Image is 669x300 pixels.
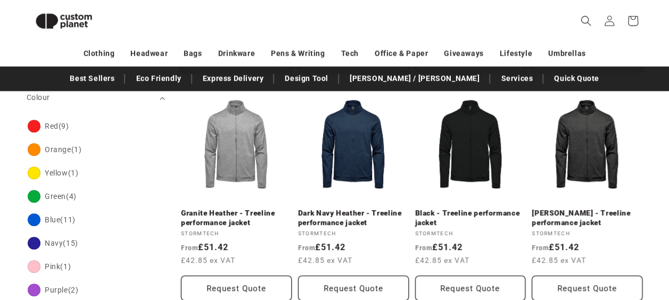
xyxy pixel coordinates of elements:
[279,69,334,88] a: Design Tool
[27,93,49,102] span: Colour
[532,209,642,227] a: [PERSON_NAME] - Treeline performance jacket
[64,69,120,88] a: Best Sellers
[344,69,485,88] a: [PERSON_NAME] / [PERSON_NAME]
[27,84,165,111] summary: Colour (0 selected)
[415,209,526,227] a: Black - Treeline performance jacket
[375,44,428,63] a: Office & Paper
[548,44,585,63] a: Umbrellas
[271,44,325,63] a: Pens & Writing
[298,209,409,227] a: Dark Navy Heather - Treeline performance jacket
[218,44,255,63] a: Drinkware
[574,9,598,32] summary: Search
[500,44,532,63] a: Lifestyle
[444,44,483,63] a: Giveaways
[130,69,186,88] a: Eco Friendly
[549,69,605,88] a: Quick Quote
[341,44,358,63] a: Tech
[84,44,115,63] a: Clothing
[495,69,538,88] a: Services
[27,4,101,38] img: Custom Planet
[184,44,202,63] a: Bags
[197,69,269,88] a: Express Delivery
[616,249,669,300] iframe: Chat Widget
[130,44,168,63] a: Headwear
[181,209,292,227] a: Granite Heather - Treeline performance jacket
